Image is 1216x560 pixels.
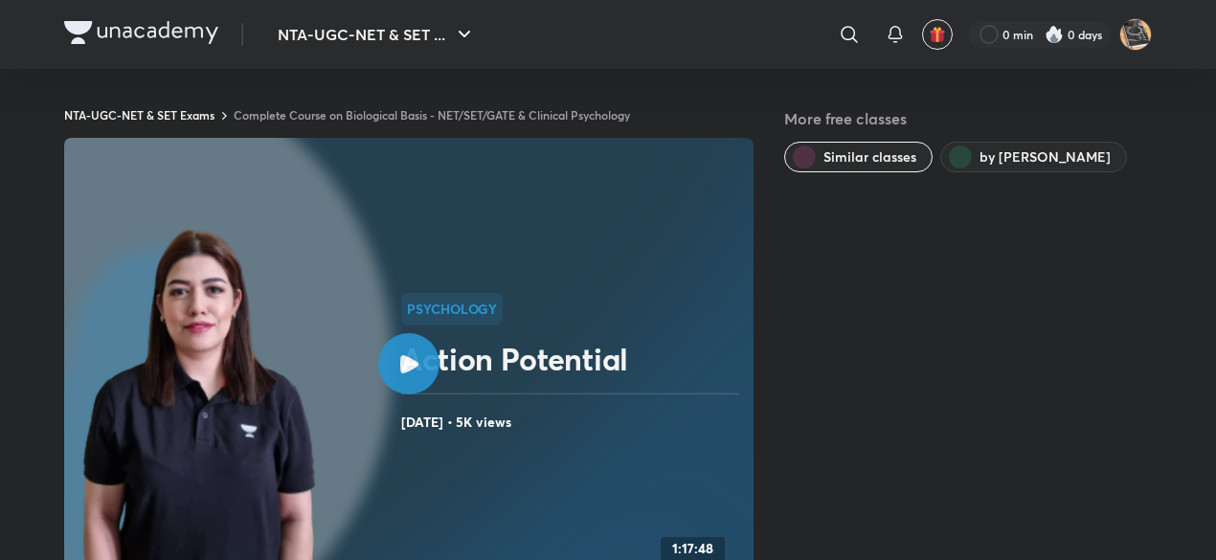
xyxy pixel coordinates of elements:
[1119,18,1152,51] img: Pankaj Dagar
[266,15,487,54] button: NTA-UGC-NET & SET ...
[401,340,746,378] h2: Action Potential
[64,21,218,44] img: Company Logo
[922,19,953,50] button: avatar
[929,26,946,43] img: avatar
[784,142,933,172] button: Similar classes
[823,147,916,167] span: Similar classes
[401,410,746,435] h4: [DATE] • 5K views
[940,142,1127,172] button: by Hafsa Malik
[784,107,1152,130] h5: More free classes
[980,147,1111,167] span: by Hafsa Malik
[672,541,713,557] h4: 1:17:48
[64,107,214,123] a: NTA-UGC-NET & SET Exams
[1045,25,1064,44] img: streak
[234,107,630,123] a: Complete Course on Biological Basis - NET/SET/GATE & Clinical Psychology
[64,21,218,49] a: Company Logo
